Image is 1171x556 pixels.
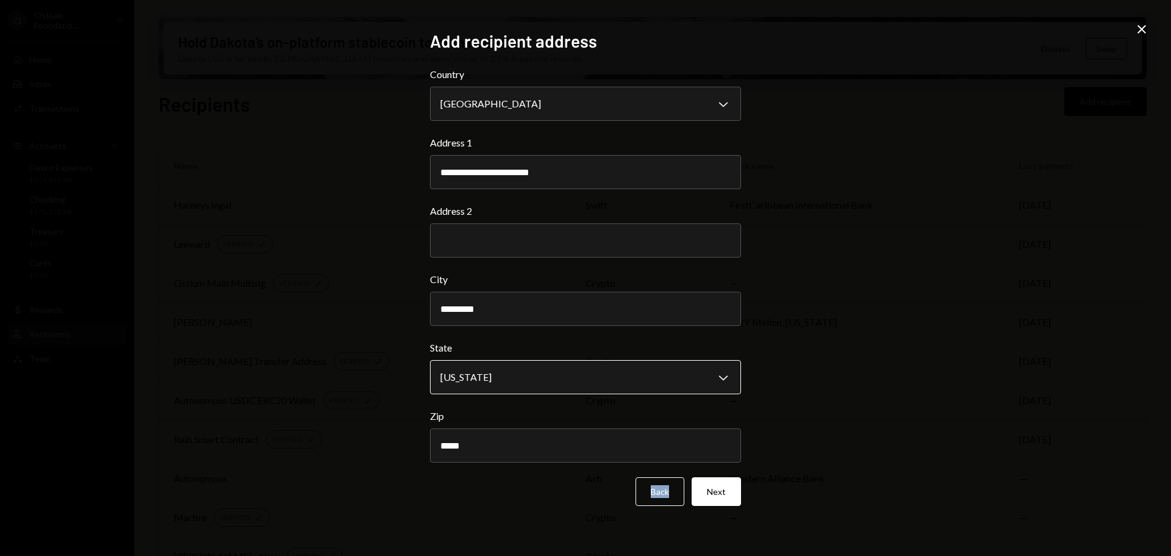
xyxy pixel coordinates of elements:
[692,477,741,506] button: Next
[430,341,741,355] label: State
[430,67,741,82] label: Country
[430,272,741,287] label: City
[636,477,684,506] button: Back
[430,135,741,150] label: Address 1
[430,360,741,394] button: State
[430,87,741,121] button: Country
[430,409,741,424] label: Zip
[430,204,741,218] label: Address 2
[430,29,741,53] h2: Add recipient address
